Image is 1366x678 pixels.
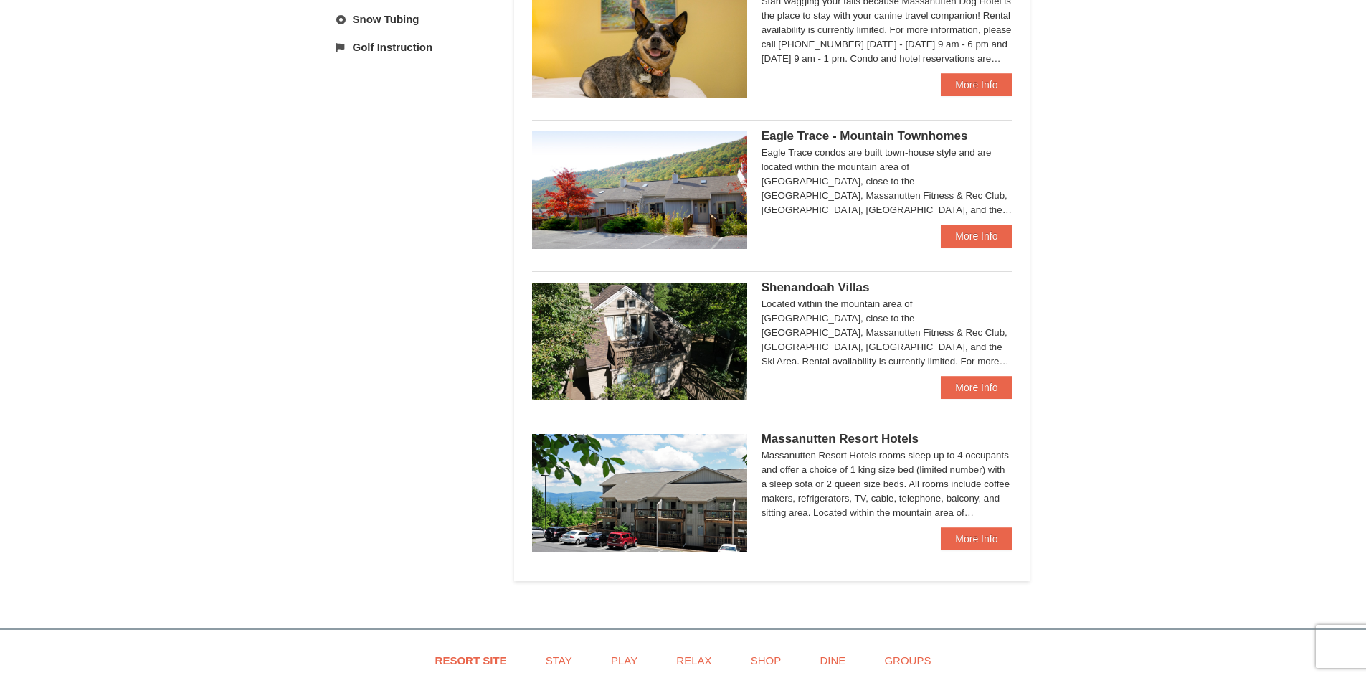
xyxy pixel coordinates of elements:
[762,297,1012,369] div: Located within the mountain area of [GEOGRAPHIC_DATA], close to the [GEOGRAPHIC_DATA], Massanutte...
[762,432,919,446] span: Massanutten Resort Hotels
[762,448,1012,520] div: Massanutten Resort Hotels rooms sleep up to 4 occupants and offer a choice of 1 king size bed (li...
[941,225,1012,248] a: More Info
[733,644,800,677] a: Shop
[941,527,1012,550] a: More Info
[802,644,863,677] a: Dine
[658,644,729,677] a: Relax
[532,434,747,552] img: 19219026-1-e3b4ac8e.jpg
[532,131,747,249] img: 19218983-1-9b289e55.jpg
[762,281,870,294] span: Shenandoah Villas
[941,73,1012,96] a: More Info
[528,644,590,677] a: Stay
[336,6,496,32] a: Snow Tubing
[532,283,747,400] img: 19219019-2-e70bf45f.jpg
[866,644,949,677] a: Groups
[762,129,968,143] span: Eagle Trace - Mountain Townhomes
[762,146,1012,217] div: Eagle Trace condos are built town-house style and are located within the mountain area of [GEOGRA...
[417,644,525,677] a: Resort Site
[336,34,496,60] a: Golf Instruction
[941,376,1012,399] a: More Info
[593,644,655,677] a: Play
